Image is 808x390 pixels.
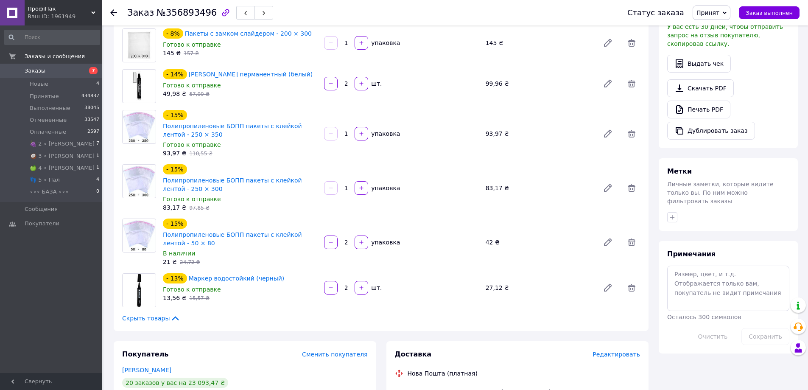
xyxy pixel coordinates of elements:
span: Сменить покупателя [302,351,367,358]
span: Принятые [30,93,59,100]
span: 434837 [81,93,99,100]
span: Заказы [25,67,45,75]
div: шт. [369,79,383,88]
div: 93,97 ₴ [482,128,596,140]
span: 157 ₴ [184,51,199,56]
span: Удалить [623,279,640,296]
a: Маркер водостойкий (черный) [189,275,285,282]
a: [PERSON_NAME] перманентный (белый) [189,71,313,78]
a: Редактировать [599,234,616,251]
span: 4 [96,80,99,88]
a: Полипропиленовые БОПП пакеты с клейкой лентой - 250 × 300 [163,177,302,192]
div: - 14% [163,69,187,79]
span: Принят [696,9,719,16]
span: 110,55 ₴ [189,151,212,157]
div: Вернуться назад [110,8,117,17]
img: Полипропиленовые БОПП пакеты с клейкой лентой - 50 × 80 [123,220,156,251]
a: Редактировать [599,34,616,51]
span: Заказы и сообщения [25,53,85,60]
span: 33547 [84,116,99,124]
span: У вас есть 30 дней, чтобы отправить запрос на отзыв покупателю, скопировав ссылку. [667,23,783,47]
span: Личные заметки, которые видите только вы. По ним можно фильтровать заказы [667,181,774,205]
div: - 15% [163,164,187,174]
a: Печать PDF [667,101,730,118]
div: шт. [369,283,383,292]
span: ПрофіПак [28,5,91,13]
span: ∘∘∘ БАЗА ∘∘∘ [30,188,69,196]
span: 🍏 4 ∘ [PERSON_NAME] [30,164,95,172]
span: Готово к отправке [163,286,221,293]
span: 97,85 ₴ [189,205,209,211]
div: упаковка [369,39,401,47]
div: - 13% [163,273,187,283]
span: Доставка [395,350,432,358]
img: Маркер перманентный (белый) [123,71,156,101]
span: Отмененные [30,116,67,124]
span: Оплаченные [30,128,66,136]
span: 7 [96,140,99,148]
div: упаковка [369,238,401,247]
img: Полипропиленовые БОПП пакеты с клейкой лентой - 250 × 300 [123,166,156,197]
span: Покупатель [122,350,168,358]
span: 0 [96,188,99,196]
button: Заказ выполнен [739,6,800,19]
span: 93,97 ₴ [163,150,186,157]
span: 38045 [84,104,99,112]
div: 27,12 ₴ [482,282,596,294]
div: упаковка [369,184,401,192]
a: Полипропиленовые БОПП пакеты с клейкой лентой - 50 × 80 [163,231,302,247]
span: Удалить [623,34,640,51]
div: Ваш ID: 1961949 [28,13,102,20]
a: Редактировать [599,279,616,296]
div: 42 ₴ [482,236,596,248]
a: [PERSON_NAME] [122,367,171,373]
span: 145 ₴ [163,50,181,56]
a: Полипропиленовые БОПП пакеты с клейкой лентой - 250 × 350 [163,123,302,138]
a: Редактировать [599,180,616,196]
span: 7 [89,67,98,74]
button: Дублировать заказ [667,122,755,140]
span: Скрыть товары [122,314,180,323]
a: Редактировать [599,75,616,92]
span: №356893496 [157,8,217,18]
div: - 15% [163,219,187,229]
div: 145 ₴ [482,37,596,49]
span: 49,98 ₴ [163,90,186,97]
span: Готово к отправке [163,82,221,89]
span: Редактировать [593,351,640,358]
span: Покупатели [25,220,59,227]
span: Удалить [623,125,640,142]
a: Скачать PDF [667,79,734,97]
span: 83,17 ₴ [163,204,186,211]
span: 24,72 ₴ [180,259,200,265]
span: 4 [96,176,99,184]
div: 83,17 ₴ [482,182,596,194]
img: Полипропиленовые БОПП пакеты с клейкой лентой - 250 × 350 [123,112,156,143]
span: Выполненные [30,104,70,112]
span: 1 [96,152,99,160]
a: Редактировать [599,125,616,142]
span: 13,56 ₴ [163,295,186,301]
a: Пакеты с замком слайдером - 200 × 300 [185,30,312,37]
span: 15,57 ₴ [189,295,209,301]
input: Поиск [4,30,100,45]
img: Маркер водостойкий (черный) [123,274,156,307]
span: 🍇 2 ∘ [PERSON_NAME] [30,140,95,148]
span: 21 ₴ [163,258,177,265]
span: 1 [96,164,99,172]
div: 99,96 ₴ [482,78,596,90]
span: Удалить [623,180,640,196]
span: 2597 [87,128,99,136]
span: Метки [667,167,692,175]
span: Сообщения [25,205,58,213]
button: Выдать чек [667,55,731,73]
span: Готово к отправке [163,196,221,202]
span: 🥥 3 ∘ [PERSON_NAME] [30,152,95,160]
span: Заказ выполнен [746,10,793,16]
span: Удалить [623,234,640,251]
div: Нова Пошта (платная) [405,369,480,378]
div: упаковка [369,129,401,138]
span: Удалить [623,75,640,92]
span: Осталось 300 символов [667,314,741,320]
span: 👣 5 ∘ Пал [30,176,60,184]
